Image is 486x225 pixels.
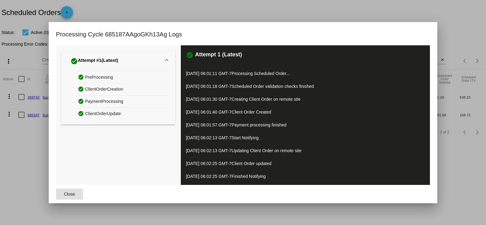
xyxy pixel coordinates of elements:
button: Close dialog [56,189,83,200]
p: [DATE] 06:01:11 GMT-7 [186,69,425,78]
span: ClientOrderUpdate [85,109,121,118]
p: [DATE] 06:02:25 GMT-7 [186,159,425,168]
span: Close [64,192,75,197]
div: Attempt #1(Latest) [61,71,176,125]
p: [DATE] 06:01:40 GMT-7 [186,108,425,116]
mat-icon: check_circle [186,51,193,59]
mat-icon: check_circle [70,58,78,65]
div: Attempt #1 [70,56,118,66]
p: [DATE] 06:02:13 GMT-7 [186,146,425,155]
span: Payment processing finished [232,122,287,127]
p: [DATE] 06:01:18 GMT-7 [186,82,425,91]
h3: Attempt 1 (Latest) [195,51,242,59]
span: Finished Notifying [232,174,266,179]
span: PaymentProcessing [85,97,123,106]
span: Client Order updated [232,161,271,166]
mat-icon: check_circle [78,97,85,106]
span: Creating Client Order on remote site [232,97,301,102]
mat-icon: check_circle [78,73,85,81]
span: Updating Client Order on remote site [232,148,302,153]
h1: Processing Cycle 685187AAgoGKh13Ag Logs [56,29,182,39]
mat-icon: check_circle [78,84,85,93]
mat-expansion-panel-header: Attempt #1(Latest) [61,51,176,71]
span: (Latest) [101,58,118,65]
span: ClientOrderCreation [85,84,123,94]
p: [DATE] 06:01:30 GMT-7 [186,95,425,103]
span: Processing Scheduled Order... [232,71,290,76]
span: PreProcessing [85,73,113,82]
mat-icon: check_circle [78,109,85,118]
p: [DATE] 06:01:57 GMT-7 [186,121,425,129]
span: Start Notifying [232,135,259,140]
span: Client Order Created [232,110,271,114]
span: Scheduled Order validation checks finished [232,84,314,89]
p: [DATE] 06:02:13 GMT-7 [186,133,425,142]
p: [DATE] 06:02:25 GMT-7 [186,172,425,181]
